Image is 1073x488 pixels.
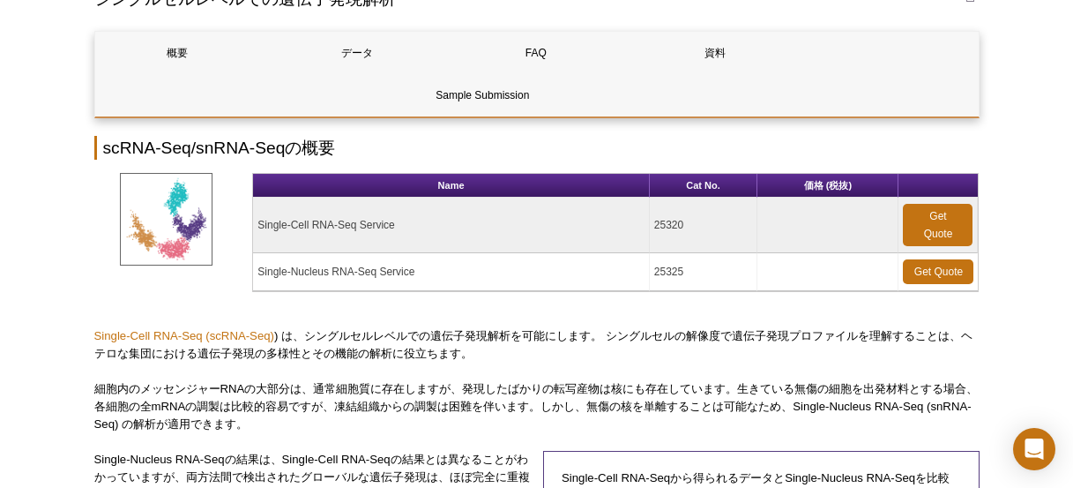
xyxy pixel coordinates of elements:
a: 概要 [95,32,261,74]
p: ) は、シングルセルレベルでの遺伝子発現解析を可能にします。 シングルセルの解像度で遺伝子発現プロファイルを理解することは、ヘテロな集団における遺伝子発現の多様性とその機能の解析に役立ちます。 [94,327,980,363]
th: Cat No. [650,174,757,198]
td: Single-Nucleus RNA-Seq Service [253,253,650,291]
a: データ [274,32,440,74]
th: Name [253,174,650,198]
a: FAQ [453,32,619,74]
td: Single-Cell RNA-Seq Service [253,198,650,253]
th: 価格 (税抜) [757,174,898,198]
a: Get Quote [903,259,973,284]
a: Get Quote [903,204,972,246]
div: Open Intercom Messenger [1013,428,1055,470]
a: Sample Submission [95,74,871,116]
a: 資料 [632,32,798,74]
a: Single-Cell RNA-Seq (scRNA-Seq) [94,329,274,342]
td: 25325 [650,253,757,291]
td: 25320 [650,198,757,253]
h2: scRNA-Seq/snRNA-Seqの概要 [94,136,980,160]
p: 細胞内のメッセンジャーRNAの大部分は、通常細胞質に存在しますが、発現したばかりの転写産物は核にも存在しています。生きている無傷の細胞を出発材料とする場合、各細胞の全mRNAの調製は比較的容易で... [94,380,980,433]
img: scRNA-Seq Service [120,173,212,266]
